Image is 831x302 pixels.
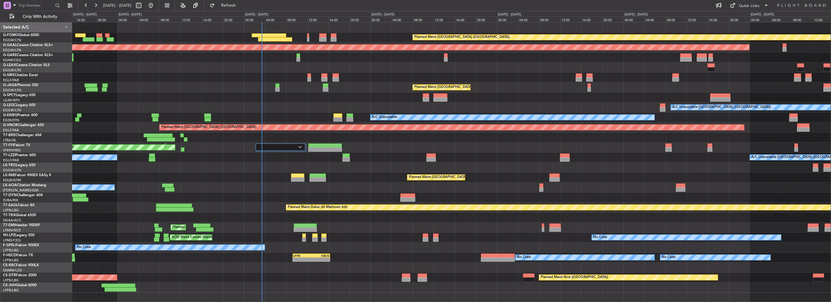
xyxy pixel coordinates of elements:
[3,253,16,257] span: F-HECD
[3,103,35,107] a: G-LEGCLegacy 600
[476,17,497,22] div: 20:00
[3,153,36,157] a: T7-LZZIPraetor 600
[3,153,15,157] span: T7-LZZI
[3,118,19,122] a: EGSS/STN
[413,17,434,22] div: 08:00
[3,58,21,62] a: EGNR/CEG
[3,38,21,42] a: EGGW/LTN
[3,223,15,227] span: T7-EMI
[593,233,607,242] div: No Crew
[3,93,16,97] span: G-SPCY
[3,223,40,227] a: T7-EMIHawker 900XP
[3,138,17,143] a: LTBA/ISL
[3,284,16,287] span: CS-JHH
[207,1,243,10] button: Refresh
[624,17,645,22] div: 00:00
[97,17,118,22] div: 20:00
[3,33,39,37] a: G-FOMOGlobal 6000
[3,133,41,137] a: T7-BREChallenger 604
[73,12,97,17] div: [DATE] - [DATE]
[3,113,17,117] span: G-ENRG
[328,17,349,22] div: 16:00
[202,17,223,22] div: 16:00
[3,158,19,163] a: EGLF/FAB
[602,17,624,22] div: 20:00
[3,243,39,247] a: F-GPNJFalcon 900EX
[3,123,18,127] span: G-VNOR
[307,17,329,22] div: 12:00
[3,183,46,187] a: LX-AOACitation Mustang
[3,193,17,197] span: T7-DYN
[3,123,44,127] a: G-VNORChallenger 650
[3,63,50,67] a: G-LEAXCessna Citation XLS
[3,73,15,77] span: G-SIRS
[3,53,17,57] span: G-GARE
[298,146,302,148] img: arrow-gray.svg
[3,228,21,233] a: LFMN/NCE
[539,17,560,22] div: 08:00
[3,233,35,237] a: 9H-LPZLegacy 500
[3,263,16,267] span: CS-RRC
[3,53,53,57] a: G-GARECessna Citation XLS+
[311,254,329,257] div: KBOS
[3,163,35,167] a: LX-TROLegacy 650
[3,48,21,52] a: EGGW/LTN
[7,12,66,22] button: Only With Activity
[708,17,729,22] div: 16:00
[751,12,774,17] div: [DATE] - [DATE]
[3,203,18,207] span: T7-EAGL
[3,43,17,47] span: G-GAAL
[666,17,687,22] div: 08:00
[497,17,518,22] div: 00:00
[455,17,476,22] div: 16:00
[3,148,21,153] a: VHHH/HKG
[3,188,39,193] a: [PERSON_NAME]/QSA
[739,3,760,9] div: Quick Links
[3,78,19,82] a: EGLF/FAB
[216,3,241,8] span: Refresh
[662,253,676,262] div: No Crew
[161,123,257,132] div: Planned Maint [GEOGRAPHIC_DATA] ([GEOGRAPHIC_DATA])
[223,17,244,22] div: 20:00
[293,258,311,261] div: -
[3,73,38,77] a: G-SIRSCitation Excel
[3,33,18,37] span: G-FOMO
[518,17,539,22] div: 04:00
[3,203,35,207] a: T7-EAGLFalcon 8X
[3,213,36,217] a: T7-TRXGlobal 6500
[729,17,750,22] div: 20:00
[3,263,39,267] a: CS-RRCFalcon 900LX
[3,68,21,72] a: EGGW/LTN
[371,12,395,17] div: [DATE] - [DATE]
[3,248,19,253] a: LFPB/LBG
[771,17,792,22] div: 04:00
[349,17,371,22] div: 20:00
[311,258,329,261] div: -
[3,273,37,277] a: CS-DTRFalcon 2000
[414,33,510,42] div: Planned Maint [GEOGRAPHIC_DATA] ([GEOGRAPHIC_DATA])
[3,88,21,92] a: EGGW/LTN
[265,17,286,22] div: 04:00
[288,203,347,212] div: Planned Maint Dubai (Al Maktoum Intl)
[3,278,19,283] a: LFPB/LBG
[3,128,19,133] a: EGLF/FAB
[293,254,311,257] div: LFPB
[118,17,139,22] div: 00:00
[560,17,581,22] div: 12:00
[103,3,131,8] span: [DATE] - [DATE]
[139,17,160,22] div: 04:00
[3,243,16,247] span: F-GPNJ
[3,218,22,223] a: DGAA/ACC
[75,17,97,22] div: 16:00
[372,113,397,122] div: A/C Unavailable
[792,17,813,22] div: 08:00
[3,183,17,187] span: LX-AOA
[3,273,16,277] span: CS-DTR
[414,83,510,92] div: Planned Maint [GEOGRAPHIC_DATA] ([GEOGRAPHIC_DATA])
[624,12,648,17] div: [DATE] - [DATE]
[18,1,53,10] input: Trip Number
[3,103,16,107] span: G-LEGC
[16,15,64,19] span: Only With Activity
[3,93,35,97] a: G-SPCYLegacy 650
[541,273,608,282] div: Planned Maint Nice ([GEOGRAPHIC_DATA])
